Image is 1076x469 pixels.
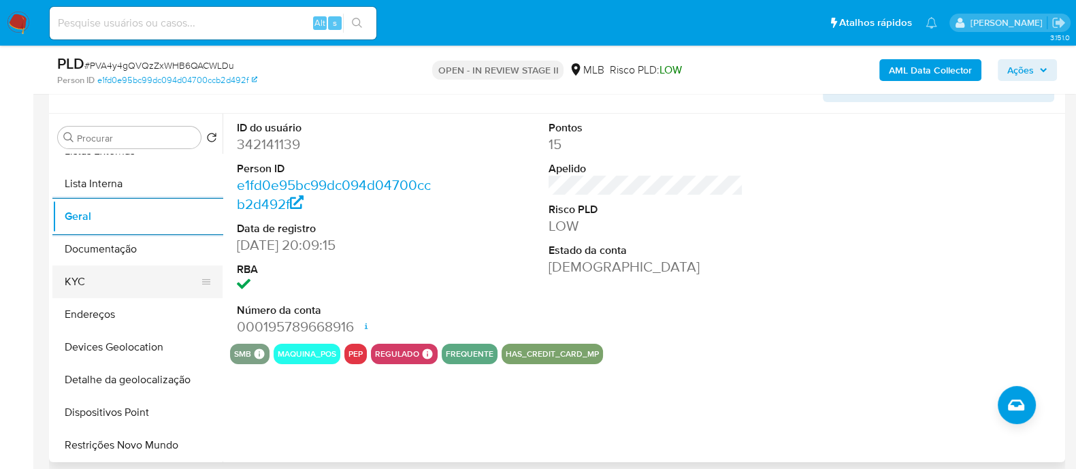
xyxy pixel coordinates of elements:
[52,396,223,429] button: Dispositivos Point
[237,303,431,318] dt: Número da conta
[237,262,431,277] dt: RBA
[549,135,743,154] dd: 15
[839,16,912,30] span: Atalhos rápidos
[206,132,217,147] button: Retornar ao pedido padrão
[549,120,743,135] dt: Pontos
[237,236,431,255] dd: [DATE] 20:09:15
[237,161,431,176] dt: Person ID
[52,429,223,462] button: Restrições Novo Mundo
[1051,16,1066,30] a: Sair
[237,175,431,214] a: e1fd0e95bc99dc094d04700ccb2d492f
[52,167,223,200] button: Lista Interna
[889,59,972,81] b: AML Data Collector
[52,363,223,396] button: Detalhe da geolocalização
[50,14,376,32] input: Pesquise usuários ou casos...
[237,221,431,236] dt: Data de registro
[278,351,336,357] button: maquina_pos
[52,298,223,331] button: Endereços
[970,16,1047,29] p: alessandra.barbosa@mercadopago.com
[432,61,564,80] p: OPEN - IN REVIEW STAGE II
[237,120,431,135] dt: ID do usuário
[97,74,257,86] a: e1fd0e95bc99dc094d04700ccb2d492f
[446,351,493,357] button: frequente
[57,52,84,74] b: PLD
[348,351,363,357] button: pep
[609,63,681,78] span: Risco PLD:
[237,135,431,154] dd: 342141139
[52,331,223,363] button: Devices Geolocation
[63,132,74,143] button: Procurar
[52,265,212,298] button: KYC
[549,202,743,217] dt: Risco PLD
[659,62,681,78] span: LOW
[77,132,195,144] input: Procurar
[234,351,251,357] button: smb
[879,59,981,81] button: AML Data Collector
[549,216,743,236] dd: LOW
[375,351,419,357] button: regulado
[1007,59,1034,81] span: Ações
[549,161,743,176] dt: Apelido
[57,74,95,86] b: Person ID
[926,17,937,29] a: Notificações
[52,200,223,233] button: Geral
[237,317,431,336] dd: 000195789668916
[569,63,604,78] div: MLB
[343,14,371,33] button: search-icon
[333,16,337,29] span: s
[84,59,234,72] span: # PVA4y4gQVQzZxWHB6QACWLDu
[549,243,743,258] dt: Estado da conta
[506,351,599,357] button: has_credit_card_mp
[314,16,325,29] span: Alt
[549,257,743,276] dd: [DEMOGRAPHIC_DATA]
[1049,32,1069,43] span: 3.151.0
[52,233,223,265] button: Documentação
[998,59,1057,81] button: Ações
